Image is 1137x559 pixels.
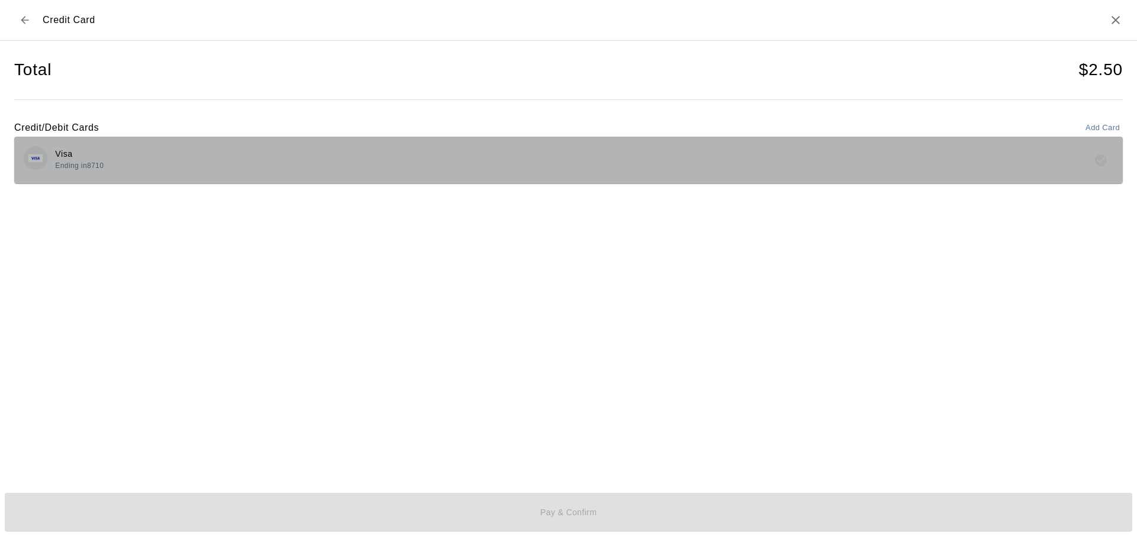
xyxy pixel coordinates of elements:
[14,137,1123,183] button: Credit card brand logoVisaEnding in8710
[1083,119,1123,137] button: Add Card
[14,60,52,80] h4: Total
[28,154,43,162] img: Credit card brand logo
[55,161,104,170] span: Ending in 8710
[1109,13,1123,27] button: Close
[55,148,104,160] p: Visa
[14,9,36,31] button: Back to checkout
[14,120,99,135] h6: Credit/Debit Cards
[1079,60,1123,80] h4: $ 2.50
[14,9,95,31] div: Credit Card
